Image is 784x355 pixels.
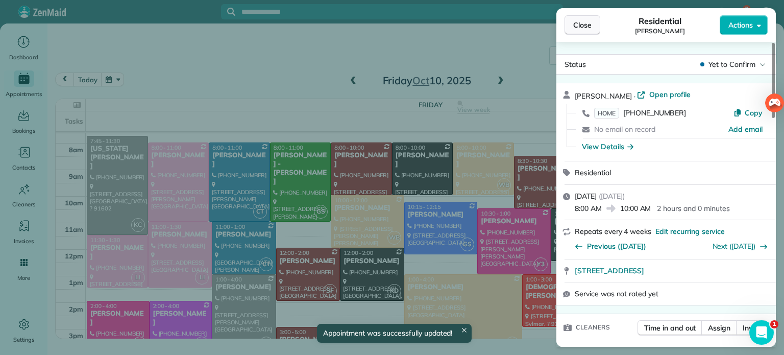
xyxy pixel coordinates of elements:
iframe: Intercom live chat [749,320,774,345]
span: Open profile [649,89,691,100]
span: Laritza [599,345,621,354]
a: [STREET_ADDRESS] [575,266,770,276]
span: Residential [575,168,611,177]
span: Copy [745,108,763,117]
span: Team [565,345,582,354]
span: [PERSON_NAME] [635,27,685,35]
button: Time in and out [638,320,702,336]
a: Add email [728,124,763,134]
button: View Details [582,141,633,152]
span: Time in and out [644,323,696,333]
span: [DATE] [575,192,597,201]
span: HOME [594,108,619,119]
span: [PERSON_NAME] [575,91,632,101]
span: ( [DATE] ) [599,192,625,201]
p: 2 hours and 0 minutes [657,203,729,214]
button: Invite [736,320,768,336]
button: Copy [733,108,763,118]
span: Status [565,60,586,69]
span: No email on record [594,125,655,134]
span: Edit recurring service [655,226,725,236]
span: Close [573,20,592,30]
span: [STREET_ADDRESS] [575,266,644,276]
button: Assign [701,320,737,336]
span: Invite [743,323,761,333]
span: Assign [708,323,730,333]
span: 10:00 AM [620,203,651,214]
a: HOME[PHONE_NUMBER] [594,108,686,118]
span: Yet to Confirm [708,59,755,69]
div: Appointment was successfully updated! [317,324,472,343]
span: Previous ([DATE]) [587,241,646,251]
span: 1 [770,320,778,328]
span: Cleaners [576,322,610,333]
button: Next ([DATE]) [713,241,768,251]
span: Repeats every 4 weeks [575,227,651,236]
span: [PHONE_NUMBER] [623,108,686,117]
span: · [632,92,638,100]
button: Close [565,15,600,35]
button: Previous ([DATE]) [575,241,646,251]
span: 8:00 AM [575,203,602,214]
span: Residential [639,15,682,27]
a: Next ([DATE]) [713,242,756,251]
a: Open profile [637,89,691,100]
span: Actions [728,20,753,30]
span: Service was not rated yet [575,289,658,299]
